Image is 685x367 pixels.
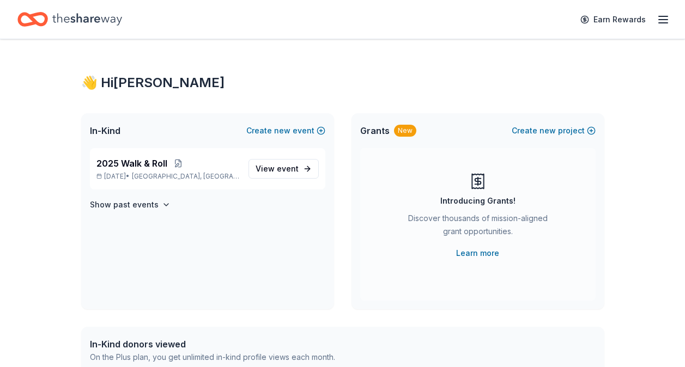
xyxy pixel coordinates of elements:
[246,124,325,137] button: Createnewevent
[90,351,335,364] div: On the Plus plan, you get unlimited in-kind profile views each month.
[440,194,516,207] div: Introducing Grants!
[96,157,167,170] span: 2025 Walk & Roll
[17,7,122,32] a: Home
[539,124,556,137] span: new
[512,124,596,137] button: Createnewproject
[90,198,171,211] button: Show past events
[274,124,290,137] span: new
[81,74,604,91] div: 👋 Hi [PERSON_NAME]
[90,198,159,211] h4: Show past events
[277,164,299,173] span: event
[574,10,652,29] a: Earn Rewards
[96,172,240,181] p: [DATE] •
[360,124,390,137] span: Grants
[256,162,299,175] span: View
[132,172,239,181] span: [GEOGRAPHIC_DATA], [GEOGRAPHIC_DATA]
[456,247,499,260] a: Learn more
[404,212,552,242] div: Discover thousands of mission-aligned grant opportunities.
[90,338,335,351] div: In-Kind donors viewed
[248,159,319,179] a: View event
[90,124,120,137] span: In-Kind
[394,125,416,137] div: New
